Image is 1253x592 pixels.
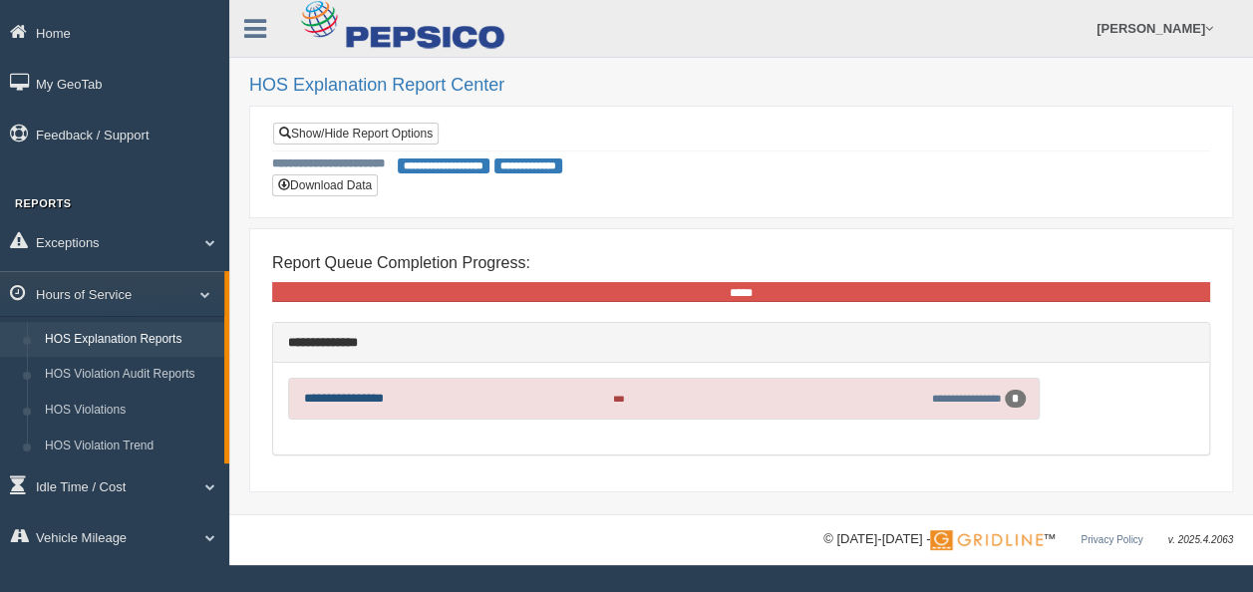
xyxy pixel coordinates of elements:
[930,530,1043,550] img: Gridline
[272,174,378,196] button: Download Data
[823,529,1233,550] div: © [DATE]-[DATE] - ™
[36,429,224,464] a: HOS Violation Trend
[36,357,224,393] a: HOS Violation Audit Reports
[249,76,1233,96] h2: HOS Explanation Report Center
[272,254,1210,272] h4: Report Queue Completion Progress:
[36,393,224,429] a: HOS Violations
[1168,534,1233,545] span: v. 2025.4.2063
[273,123,439,145] a: Show/Hide Report Options
[1081,534,1142,545] a: Privacy Policy
[36,322,224,358] a: HOS Explanation Reports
